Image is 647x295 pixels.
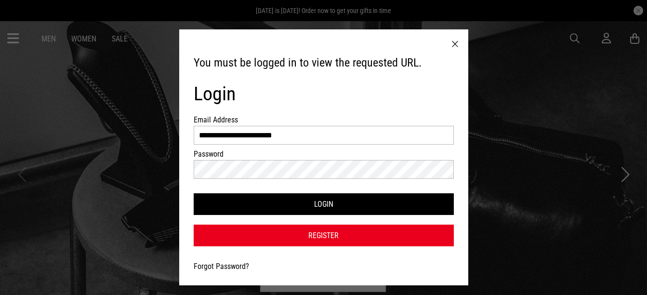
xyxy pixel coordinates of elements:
a: Forgot Password? [194,262,249,271]
a: Register [194,225,454,246]
h3: You must be logged in to view the requested URL. [194,55,454,71]
label: Email Address [194,115,246,124]
label: Password [194,149,246,159]
button: Login [194,193,454,215]
h1: Login [194,82,454,106]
